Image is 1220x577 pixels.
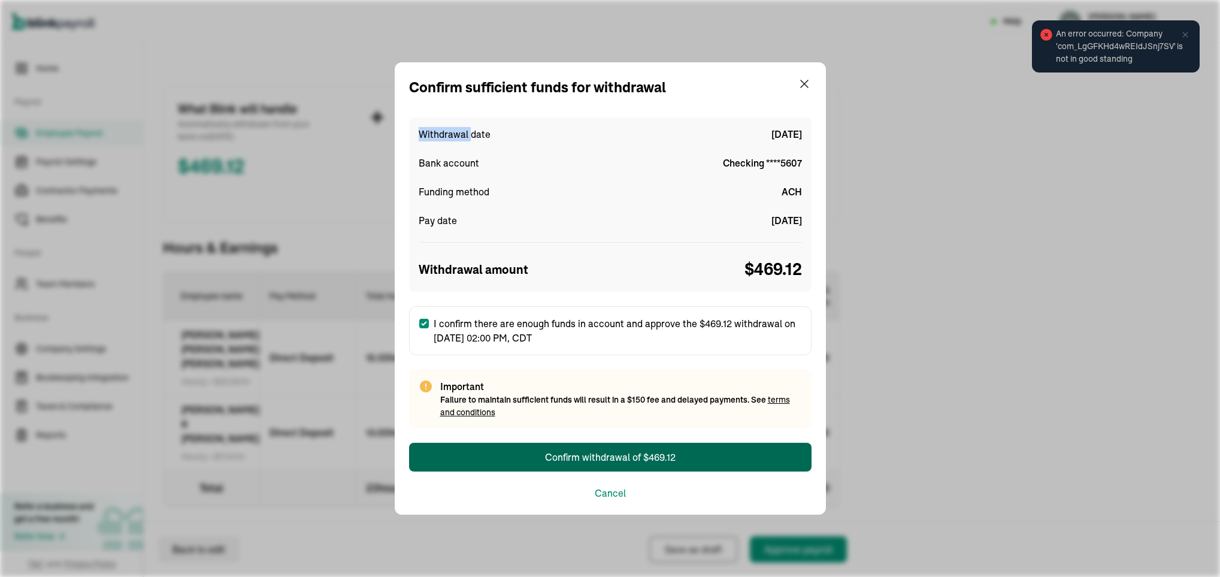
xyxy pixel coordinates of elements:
input: I confirm there are enough funds in account and approve the $469.12 withdrawal on [DATE] 02:00 PM... [419,319,429,328]
span: Pay date [419,213,457,228]
div: Confirm sufficient funds for withdrawal [409,77,666,98]
span: Funding method [419,185,489,199]
span: Withdrawal date [419,127,491,141]
span: ACH [782,185,802,199]
span: Important [440,379,802,394]
span: [DATE] [771,213,802,228]
span: Failure to maintain sufficient funds will result in a $150 fee and delayed payments. See [440,394,790,418]
span: Withdrawal amount [419,261,528,279]
button: Confirm withdrawal of $469.12 [409,443,812,472]
span: $ 469.12 [744,257,802,282]
span: Bank account [419,156,479,170]
button: Cancel [595,486,626,500]
span: [DATE] [771,127,802,141]
div: Confirm withdrawal of $469.12 [545,450,676,464]
label: I confirm there are enough funds in account and approve the $469.12 withdrawal on [DATE] 02:00 PM... [409,306,812,355]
